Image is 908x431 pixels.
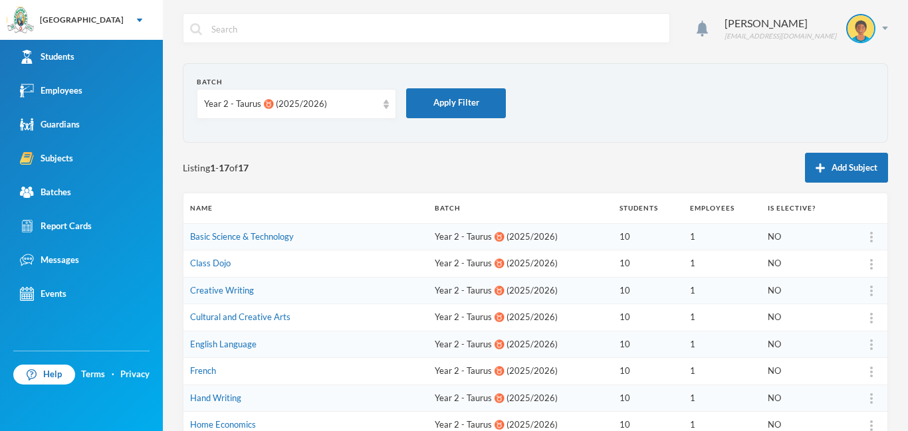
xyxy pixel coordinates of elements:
[683,385,762,412] td: 1
[190,231,294,242] a: Basic Science & Technology
[870,393,873,404] img: more_vert
[683,331,762,358] td: 1
[683,358,762,385] td: 1
[870,286,873,296] img: more_vert
[761,304,844,331] td: NO
[13,365,75,385] a: Help
[613,331,683,358] td: 10
[20,185,71,199] div: Batches
[761,358,844,385] td: NO
[683,193,762,223] th: Employees
[7,7,34,34] img: logo
[204,98,377,111] div: Year 2 - Taurus ♉️ (2025/2026)
[210,162,215,173] b: 1
[428,385,613,412] td: Year 2 - Taurus ♉️ (2025/2026)
[761,223,844,250] td: NO
[20,151,73,165] div: Subjects
[183,193,428,223] th: Name
[613,250,683,278] td: 10
[613,304,683,331] td: 10
[725,31,836,41] div: [EMAIL_ADDRESS][DOMAIN_NAME]
[870,367,873,377] img: more_vert
[20,287,66,301] div: Events
[870,313,873,323] img: more_vert
[112,368,114,381] div: ·
[210,14,663,44] input: Search
[761,250,844,278] td: NO
[428,331,613,358] td: Year 2 - Taurus ♉️ (2025/2026)
[20,84,82,98] div: Employees
[120,368,150,381] a: Privacy
[190,419,256,430] a: Home Economics
[428,250,613,278] td: Year 2 - Taurus ♉️ (2025/2026)
[683,277,762,304] td: 1
[190,285,254,296] a: Creative Writing
[870,420,873,431] img: more_vert
[761,385,844,412] td: NO
[683,223,762,250] td: 1
[761,193,844,223] th: Is Elective?
[725,15,836,31] div: [PERSON_NAME]
[197,77,396,87] div: Batch
[190,365,216,376] a: French
[870,339,873,350] img: more_vert
[40,14,124,26] div: [GEOGRAPHIC_DATA]
[20,118,80,131] div: Guardians
[238,162,249,173] b: 17
[848,15,874,42] img: STUDENT
[870,232,873,242] img: more_vert
[613,385,683,412] td: 10
[428,277,613,304] td: Year 2 - Taurus ♉️ (2025/2026)
[190,311,290,322] a: Cultural and Creative Arts
[183,161,249,175] span: Listing - of
[428,358,613,385] td: Year 2 - Taurus ♉️ (2025/2026)
[190,392,241,403] a: Hand Writing
[428,304,613,331] td: Year 2 - Taurus ♉️ (2025/2026)
[428,223,613,250] td: Year 2 - Taurus ♉️ (2025/2026)
[428,193,613,223] th: Batch
[190,339,257,349] a: English Language
[761,331,844,358] td: NO
[613,358,683,385] td: 10
[190,258,231,268] a: Class Dojo
[761,277,844,304] td: NO
[20,219,92,233] div: Report Cards
[683,304,762,331] td: 1
[20,50,74,64] div: Students
[683,250,762,278] td: 1
[805,153,888,183] button: Add Subject
[20,253,79,267] div: Messages
[613,277,683,304] td: 10
[190,23,202,35] img: search
[406,88,506,118] button: Apply Filter
[613,223,683,250] td: 10
[81,368,105,381] a: Terms
[219,162,229,173] b: 17
[870,259,873,270] img: more_vert
[613,193,683,223] th: Students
